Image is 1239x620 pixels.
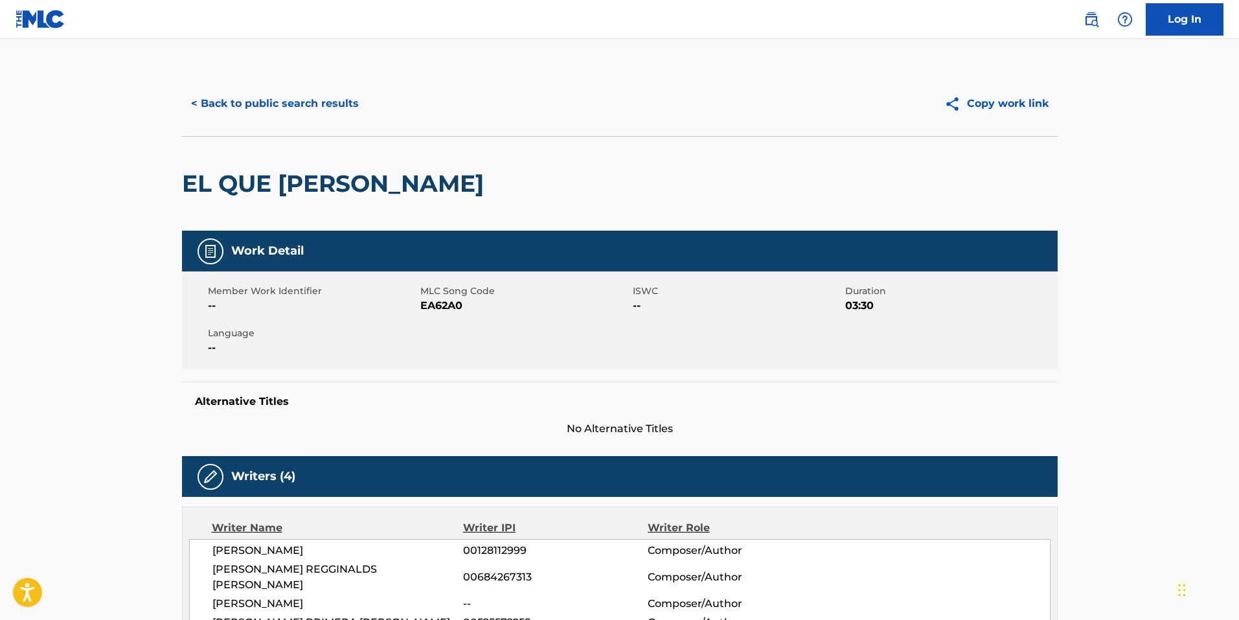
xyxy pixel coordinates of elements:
[420,284,630,298] span: MLC Song Code
[212,543,464,558] span: [PERSON_NAME]
[648,520,815,536] div: Writer Role
[212,596,464,612] span: [PERSON_NAME]
[1174,558,1239,620] iframe: Chat Widget
[231,244,304,258] h5: Work Detail
[1146,3,1223,36] a: Log In
[1174,558,1239,620] div: Widget de chat
[208,284,417,298] span: Member Work Identifier
[944,96,967,112] img: Copy work link
[935,87,1058,120] button: Copy work link
[182,169,490,198] h2: EL QUE [PERSON_NAME]
[1178,571,1186,610] div: Arrastrar
[212,520,464,536] div: Writer Name
[212,562,464,593] span: [PERSON_NAME] REGGINALDS [PERSON_NAME]
[231,469,295,484] h5: Writers (4)
[648,543,815,558] span: Composer/Author
[208,298,417,314] span: --
[182,87,368,120] button: < Back to public search results
[1117,12,1133,27] img: help
[463,569,647,585] span: 00684267313
[845,298,1054,314] span: 03:30
[195,395,1045,408] h5: Alternative Titles
[648,596,815,612] span: Composer/Author
[16,10,65,29] img: MLC Logo
[203,469,218,485] img: Writers
[203,244,218,259] img: Work Detail
[1078,6,1104,32] a: Public Search
[633,284,842,298] span: ISWC
[182,421,1058,437] span: No Alternative Titles
[463,543,647,558] span: 00128112999
[845,284,1054,298] span: Duration
[420,298,630,314] span: EA62A0
[208,327,417,340] span: Language
[463,596,647,612] span: --
[208,340,417,356] span: --
[463,520,648,536] div: Writer IPI
[633,298,842,314] span: --
[1112,6,1138,32] div: Help
[1084,12,1099,27] img: search
[648,569,815,585] span: Composer/Author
